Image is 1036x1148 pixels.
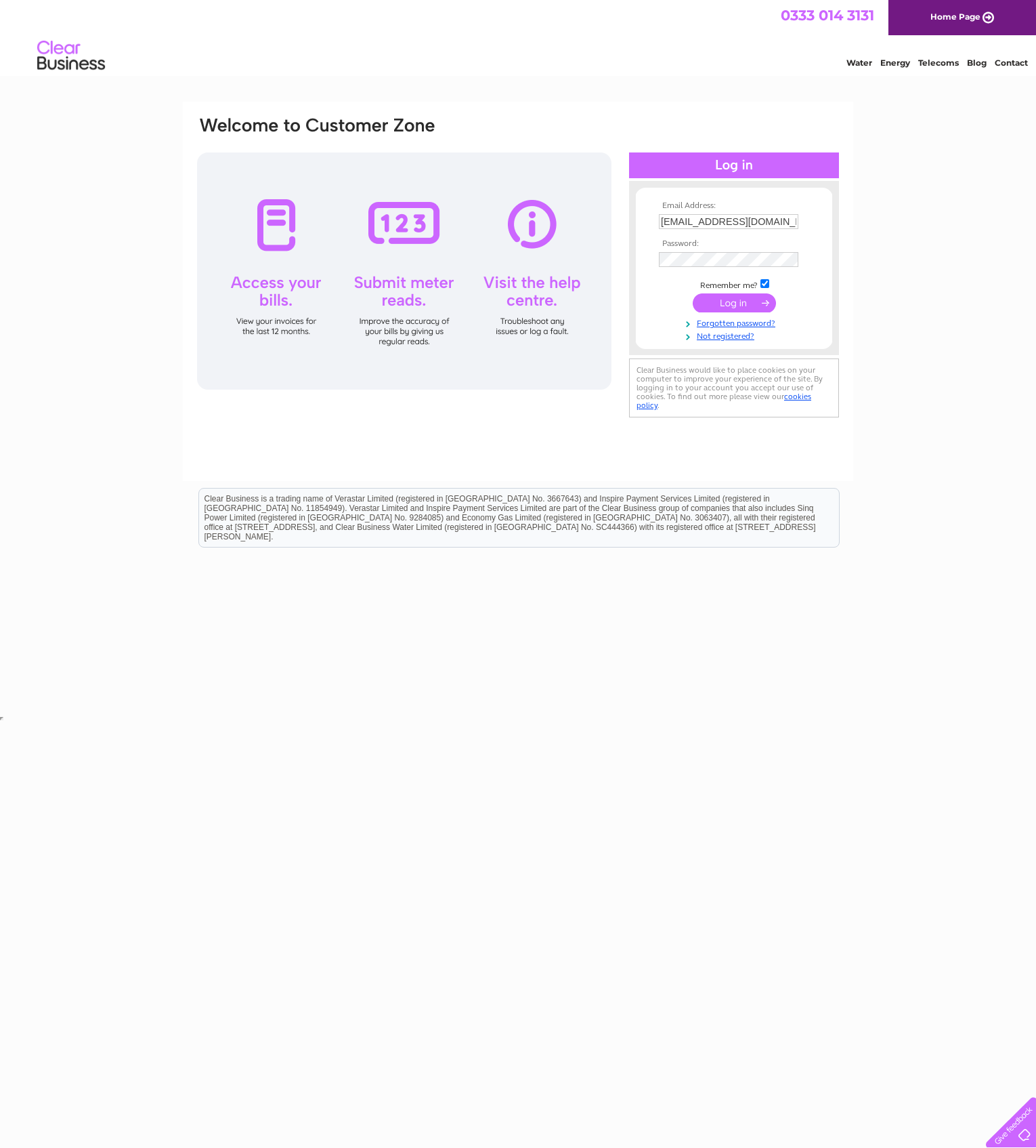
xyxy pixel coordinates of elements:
[629,358,839,417] div: Clear Business would like to place cookies on your computer to improve your experience of the sit...
[659,316,813,329] a: Forgotten password?
[655,239,813,249] th: Password:
[995,58,1028,68] a: Contact
[655,201,813,211] th: Email Address:
[967,58,987,68] a: Blog
[781,7,874,24] a: 0333 014 3131
[199,7,839,66] div: Clear Business is a trading name of Verastar Limited (registered in [GEOGRAPHIC_DATA] No. 3667643...
[880,58,910,68] a: Energy
[659,329,813,342] a: Not registered?
[37,35,106,77] img: logo.png
[655,277,813,291] td: Remember me?
[693,293,776,312] input: Submit
[636,392,811,410] a: cookies policy
[918,58,959,68] a: Telecoms
[846,58,872,68] a: Water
